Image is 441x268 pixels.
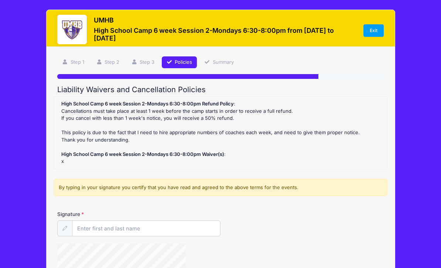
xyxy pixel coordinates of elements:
a: Policies [162,56,197,69]
h3: UMHB [94,16,356,24]
strong: High School Camp 6 week Session 2-Mondays 6:30-8:00pm Waiver(s) [61,151,224,157]
a: Step 1 [57,56,89,69]
div: : Cancellations must take place at least 1 week before the camp starts in order to receive a full... [58,100,383,165]
input: Enter first and last name [72,220,220,236]
label: Signature [57,210,139,218]
div: By typing in your signature you certify that you have read and agreed to the above terms for the ... [54,179,387,196]
strong: High School Camp 6 week Session 2-Mondays 6:30-8:00pm Refund Policy [61,101,234,107]
h3: High School Camp 6 week Session 2-Mondays 6:30-8:00pm from [DATE] to [DATE] [94,27,356,42]
a: Summary [199,56,239,69]
h2: Liability Waivers and Cancellation Policies [57,85,384,94]
a: Step 2 [91,56,124,69]
a: Exit [363,24,384,37]
a: Step 3 [126,56,159,69]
